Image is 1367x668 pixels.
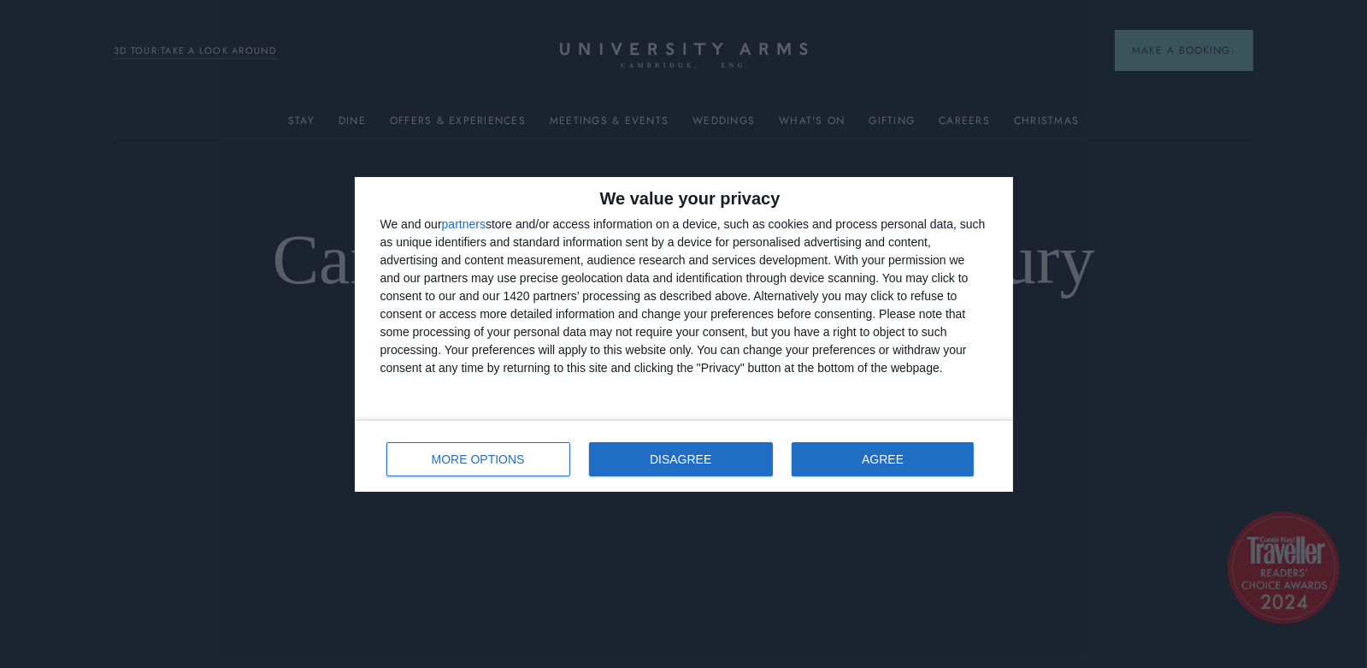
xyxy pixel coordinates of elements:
div: qc-cmp2-ui [355,177,1013,492]
button: partners [442,218,486,230]
button: DISAGREE [589,442,773,476]
h2: We value your privacy [380,190,987,207]
button: AGREE [792,442,975,476]
button: MORE OPTIONS [386,442,570,476]
span: AGREE [862,453,904,465]
div: We and our store and/or access information on a device, such as cookies and process personal data... [380,216,987,377]
span: MORE OPTIONS [432,453,525,465]
span: DISAGREE [650,453,711,465]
